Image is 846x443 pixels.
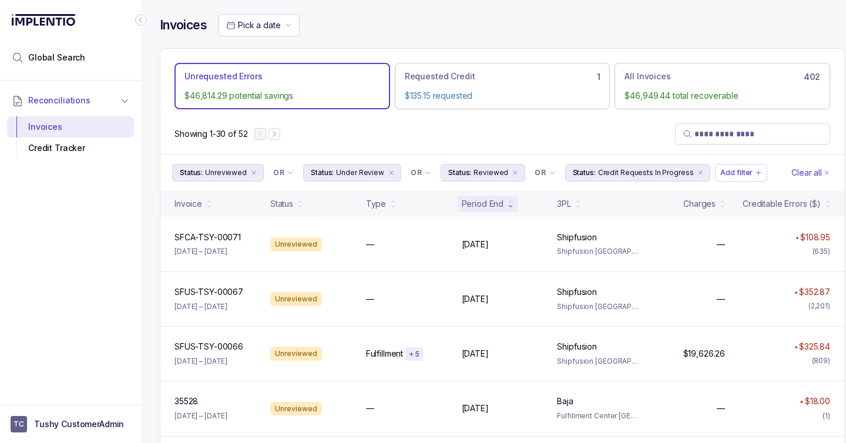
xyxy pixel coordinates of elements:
img: red pointer upwards [800,400,803,403]
div: Remaining page entries [174,128,247,140]
p: — [717,402,725,414]
p: Shipfusion [557,341,597,353]
img: red pointer upwards [795,236,799,239]
div: (2,201) [808,300,830,312]
div: Reconciliations [7,114,134,162]
div: remove content [249,168,258,177]
p: — [717,293,725,305]
p: — [366,293,374,305]
p: [DATE] – [DATE] [174,246,227,257]
p: $18.00 [805,395,830,407]
p: $325.84 [799,341,830,353]
p: [DATE] [462,293,489,305]
p: + 5 [409,350,419,359]
button: Filter Chip Connector undefined [406,165,436,181]
button: Filter Chip Under Review [303,164,401,182]
button: Filter Chip Reviewed [441,164,525,182]
h6: 1 [597,72,600,82]
div: remove content [511,168,520,177]
p: Reviewed [474,167,508,179]
h6: 402 [804,72,820,82]
p: OR [535,168,546,177]
img: red pointer upwards [794,345,798,348]
p: SFCA-TSY-00071 [174,231,241,243]
span: Reconciliations [28,95,90,106]
p: Unreviewed [205,167,247,179]
p: Baja [557,395,573,407]
button: Next Page [268,128,280,140]
p: Unrequested Errors [184,71,262,82]
p: $352.87 [799,286,830,298]
button: Date Range Picker [219,14,300,36]
p: [DATE] – [DATE] [174,355,227,367]
p: [DATE] [462,402,489,414]
button: Filter Chip Credit Requests In Progress [565,164,711,182]
img: red pointer upwards [794,291,798,294]
p: Status: [448,167,471,179]
li: Filter Chip Connector undefined [535,168,555,177]
button: User initialsTushy CustomerAdmin [11,416,130,432]
div: Credit Tracker [16,137,125,159]
p: Shipfusion [GEOGRAPHIC_DATA] [557,246,639,257]
div: (809) [812,355,830,367]
button: Filter Chip Connector undefined [268,165,298,181]
p: Status: [180,167,203,179]
div: Unreviewed [270,237,322,251]
li: Filter Chip Connector undefined [411,168,431,177]
p: $19,626.26 [683,348,726,360]
p: Tushy CustomerAdmin [34,418,124,430]
button: Filter Chip Connector undefined [530,165,560,181]
p: SFUS-TSY-00066 [174,341,243,353]
div: Invoice [174,198,202,210]
button: Clear Filters [789,164,832,182]
p: — [366,402,374,414]
p: $46,949.44 total recoverable [625,90,820,102]
p: Fulfillment Center [GEOGRAPHIC_DATA] / [US_STATE], [US_STATE]-Wholesale / [US_STATE]-Wholesale [557,410,639,422]
p: Clear all [791,167,822,179]
li: Filter Chip Connector undefined [273,168,294,177]
ul: Filter Group [172,164,789,182]
div: Status [270,198,293,210]
p: OR [411,168,422,177]
p: Shipfusion [557,286,597,298]
div: Period End [462,198,504,210]
p: Credit Requests In Progress [598,167,694,179]
div: (1) [822,410,830,422]
div: Creditable Errors ($) [743,198,821,210]
p: $46,814.29 potential savings [184,90,380,102]
button: Reconciliations [7,88,134,113]
p: $108.95 [800,231,830,243]
p: $135.15 requested [405,90,600,102]
p: SFUS-TSY-00067 [174,286,243,298]
div: 3PL [557,198,571,210]
span: Pick a date [238,20,280,30]
h4: Invoices [160,17,207,33]
p: Status: [311,167,334,179]
p: Under Review [336,167,384,179]
p: Shipfusion [557,231,597,243]
p: [DATE] [462,348,489,360]
ul: Action Tab Group [174,63,830,109]
div: remove content [387,168,396,177]
p: Add filter [720,167,753,179]
div: Type [366,198,386,210]
div: remove content [696,168,705,177]
p: — [717,239,725,250]
p: Requested Credit [405,71,475,82]
p: Shipfusion [GEOGRAPHIC_DATA], Shipfusion [GEOGRAPHIC_DATA] [557,301,639,313]
p: [DATE] – [DATE] [174,301,227,313]
div: Charges [683,198,716,210]
p: Shipfusion [GEOGRAPHIC_DATA], Shipfusion [GEOGRAPHIC_DATA] [557,355,639,367]
p: Showing 1-30 of 52 [174,128,247,140]
p: Fulfillment [366,348,403,360]
span: User initials [11,416,27,432]
div: Collapse Icon [134,13,148,27]
div: (635) [813,246,830,257]
button: Filter Chip Unreviewed [172,164,264,182]
button: Filter Chip Add filter [715,164,767,182]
